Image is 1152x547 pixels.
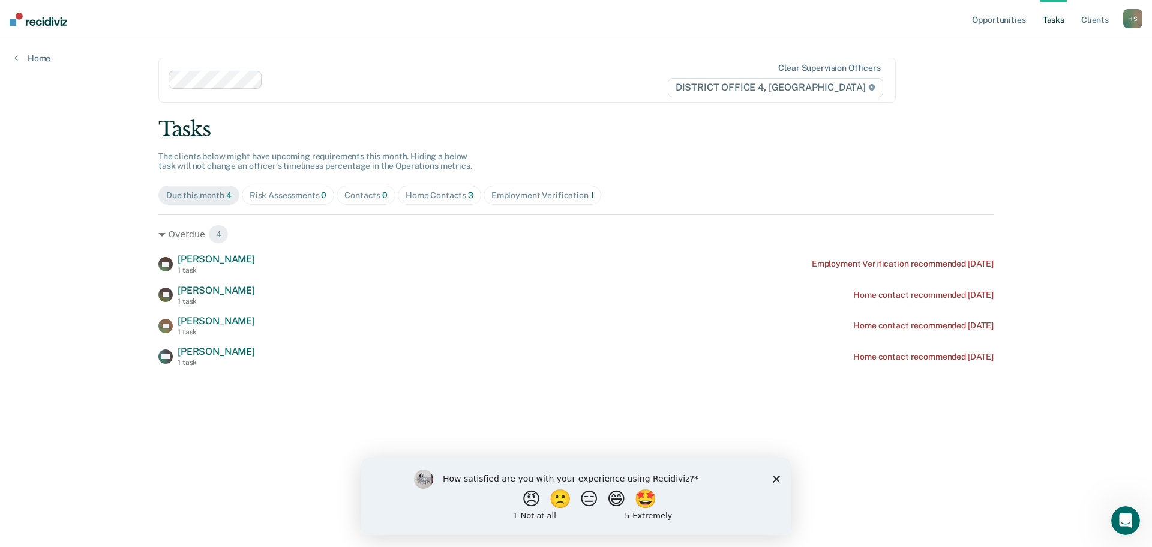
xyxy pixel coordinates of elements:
[1123,9,1142,28] button: HS
[468,190,473,200] span: 3
[250,190,327,201] div: Risk Assessments
[178,315,255,327] span: [PERSON_NAME]
[382,190,388,200] span: 0
[178,285,255,296] span: [PERSON_NAME]
[321,190,326,200] span: 0
[10,13,67,26] img: Recidiviz
[812,259,994,269] div: Employment Verification recommended [DATE]
[178,358,255,367] div: 1 task
[14,53,50,64] a: Home
[590,190,594,200] span: 1
[778,63,880,73] div: Clear supervision officers
[1111,506,1140,535] iframe: Intercom live chat
[178,297,255,306] div: 1 task
[853,321,994,331] div: Home contact recommended [DATE]
[158,151,472,171] span: The clients below might have upcoming requirements this month. Hiding a below task will not chang...
[226,190,232,200] span: 4
[208,225,229,244] span: 4
[178,328,255,336] div: 1 task
[158,117,994,142] div: Tasks
[178,266,255,274] div: 1 task
[158,225,994,244] div: Overdue 4
[853,352,994,362] div: Home contact recommended [DATE]
[166,190,232,201] div: Due this month
[853,290,994,300] div: Home contact recommended [DATE]
[344,190,388,201] div: Contacts
[178,253,255,265] span: [PERSON_NAME]
[668,78,883,97] span: DISTRICT OFFICE 4, [GEOGRAPHIC_DATA]
[406,190,473,201] div: Home Contacts
[491,190,594,201] div: Employment Verification
[361,458,791,535] iframe: Survey by Kim from Recidiviz
[178,346,255,357] span: [PERSON_NAME]
[1123,9,1142,28] div: H S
